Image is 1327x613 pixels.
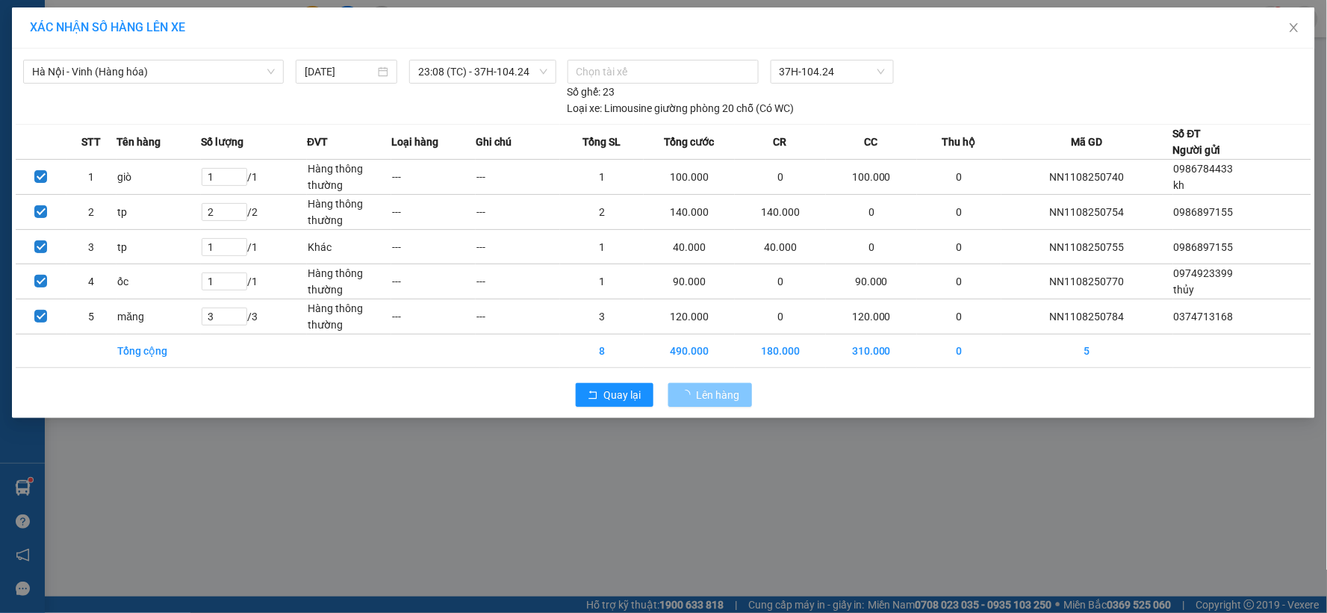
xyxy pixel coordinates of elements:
span: 0986897155 [1174,241,1234,253]
span: Ghi chú [476,134,512,150]
td: 8 [560,334,644,368]
span: up [234,309,243,318]
td: --- [476,160,560,195]
span: 0974923399 [1174,267,1234,279]
td: 5 [66,299,117,334]
span: down [234,212,243,221]
td: --- [476,230,560,264]
td: 0 [917,299,1001,334]
td: --- [391,230,476,264]
span: Increase Value [230,169,246,177]
td: 120.000 [826,299,917,334]
td: --- [391,160,476,195]
td: 0 [826,195,917,230]
td: --- [391,264,476,299]
div: 23 [568,84,615,100]
td: Hàng thông thường [307,299,391,334]
td: NN1108250740 [1001,160,1173,195]
td: 0 [917,160,1001,195]
span: 37H-104.24 [780,60,885,83]
span: loading [680,390,697,400]
span: up [234,274,243,283]
span: Loại xe: [568,100,603,116]
td: / 1 [201,264,307,299]
span: CC [865,134,878,150]
td: Hàng thông thường [307,160,391,195]
td: 310.000 [826,334,917,368]
td: Hàng thông thường [307,195,391,230]
span: ĐVT [307,134,328,150]
td: 1 [560,160,644,195]
span: up [234,169,243,178]
td: NN1108250784 [1001,299,1173,334]
td: Tổng cộng [116,334,201,368]
span: Tổng SL [582,134,621,150]
td: --- [476,264,560,299]
div: Số ĐT Người gửi [1173,125,1221,158]
td: 0 [735,160,826,195]
span: Increase Value [230,204,246,212]
td: 40.000 [644,230,735,264]
td: --- [476,195,560,230]
td: 1 [66,160,117,195]
td: --- [476,299,560,334]
td: 3 [66,230,117,264]
td: măng [116,299,201,334]
td: 2 [560,195,644,230]
span: down [234,177,243,186]
td: 490.000 [644,334,735,368]
span: Tên hàng [116,134,161,150]
td: Hàng thông thường [307,264,391,299]
td: 0 [917,195,1001,230]
span: up [234,205,243,214]
td: giò [116,160,201,195]
span: up [234,239,243,248]
button: Lên hàng [668,383,752,407]
td: Khác [307,230,391,264]
td: 180.000 [735,334,826,368]
span: Decrease Value [230,281,246,290]
td: NN1108250754 [1001,195,1173,230]
span: Decrease Value [230,212,246,220]
td: NN1108250755 [1001,230,1173,264]
span: Mã GD [1071,134,1102,150]
td: / 3 [201,299,307,334]
span: Loại hàng [391,134,438,150]
td: 4 [66,264,117,299]
span: 0986897155 [1174,206,1234,218]
td: 90.000 [644,264,735,299]
td: 0 [826,230,917,264]
span: Số ghế: [568,84,601,100]
span: 0986784433 [1174,163,1234,175]
td: / 1 [201,160,307,195]
td: 90.000 [826,264,917,299]
td: tp [116,195,201,230]
td: ốc [116,264,201,299]
span: rollback [588,390,598,402]
td: --- [391,299,476,334]
td: 140.000 [644,195,735,230]
td: 100.000 [644,160,735,195]
span: down [234,247,243,256]
span: Increase Value [230,239,246,247]
span: Increase Value [230,273,246,281]
span: Lên hàng [697,387,740,403]
td: NN1108250770 [1001,264,1173,299]
span: Decrease Value [230,317,246,325]
span: 0374713168 [1174,311,1234,323]
td: 2 [66,195,117,230]
span: down [234,317,243,326]
span: STT [81,134,101,150]
td: / 2 [201,195,307,230]
span: down [234,281,243,290]
span: Tổng cước [664,134,714,150]
td: tp [116,230,201,264]
span: Quay lại [604,387,641,403]
td: 3 [560,299,644,334]
td: 140.000 [735,195,826,230]
span: Decrease Value [230,177,246,185]
span: CR [774,134,787,150]
span: Decrease Value [230,247,246,255]
span: thủy [1174,284,1195,296]
td: 0 [917,230,1001,264]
